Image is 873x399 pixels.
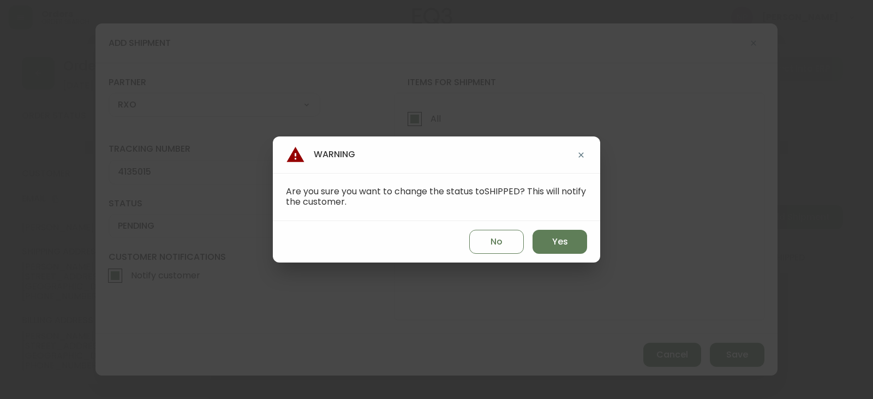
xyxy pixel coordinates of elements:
button: No [469,230,524,254]
span: Are you sure you want to change the status to SHIPPED ? This will notify the customer. [286,185,586,208]
span: Yes [552,236,568,248]
button: Yes [533,230,587,254]
span: No [491,236,503,248]
h4: Warning [286,145,355,164]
